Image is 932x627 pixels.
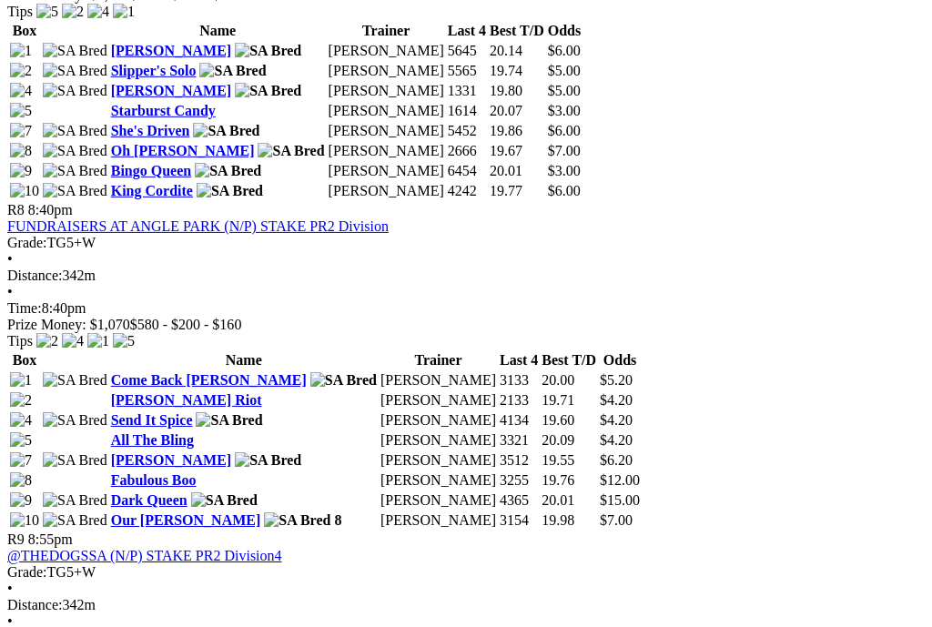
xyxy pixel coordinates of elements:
img: 1 [113,4,135,20]
img: SA Bred [235,83,301,99]
span: • [7,581,13,596]
td: [PERSON_NAME] [380,451,497,470]
span: $4.20 [600,412,633,428]
img: 10 [10,512,39,529]
img: SA Bred [43,372,107,389]
td: 19.76 [541,471,597,490]
a: @THEDOGSSA (N/P) STAKE PR2 Division4 [7,548,281,563]
img: SA Bred [258,143,324,159]
img: 1 [10,43,32,59]
span: Tips [7,4,33,19]
span: Grade: [7,564,47,580]
td: 20.00 [541,371,597,389]
img: SA Bred [43,412,107,429]
span: • [7,251,13,267]
td: 20.01 [541,491,597,510]
td: 19.60 [541,411,597,430]
img: SA Bred [199,63,266,79]
td: [PERSON_NAME] [328,82,445,100]
img: 5 [10,103,32,119]
td: 2133 [499,391,539,410]
td: [PERSON_NAME] [328,142,445,160]
td: [PERSON_NAME] [380,411,497,430]
img: 5 [10,432,32,449]
img: SA Bred [191,492,258,509]
td: 3255 [499,471,539,490]
span: $4.20 [600,392,633,408]
span: $6.20 [600,452,633,468]
a: Oh [PERSON_NAME] [111,143,255,158]
th: Last 4 [447,22,487,40]
td: [PERSON_NAME] [328,182,445,200]
img: 4 [10,83,32,99]
td: 19.98 [541,511,597,530]
span: $3.00 [548,163,581,178]
td: 5565 [447,62,487,80]
span: Distance: [7,597,62,612]
a: All The Bling [111,432,194,448]
td: [PERSON_NAME] [380,511,497,530]
img: 8 [10,472,32,489]
div: Prize Money: $1,070 [7,317,925,333]
span: $6.00 [548,183,581,198]
img: 2 [62,4,84,20]
td: [PERSON_NAME] [380,431,497,450]
img: 5 [36,4,58,20]
a: Starburst Candy [111,103,216,118]
img: 2 [36,333,58,349]
span: $6.00 [548,123,581,138]
span: R8 [7,202,25,217]
img: 1 [87,333,109,349]
span: Box [13,352,37,368]
span: $7.00 [600,512,633,528]
a: Slipper's Solo [111,63,197,78]
span: R9 [7,531,25,547]
img: 10 [10,183,39,199]
img: 4 [87,4,109,20]
div: 342m [7,597,925,613]
img: SA Bred [196,412,262,429]
th: Best T/D [541,351,597,369]
td: 19.86 [489,122,545,140]
img: SA Bred [197,183,263,199]
a: Our [PERSON_NAME] [111,512,261,528]
img: SA Bred [43,452,107,469]
div: TG5+W [7,235,925,251]
td: 20.07 [489,102,545,120]
span: $7.00 [548,143,581,158]
td: 19.77 [489,182,545,200]
td: 4365 [499,491,539,510]
span: Grade: [7,235,47,250]
img: 5 [113,333,135,349]
img: SA Bred [43,43,107,59]
td: 19.80 [489,82,545,100]
a: FUNDRAISERS AT ANGLE PARK (N/P) STAKE PR2 Division [7,218,389,234]
th: Last 4 [499,351,539,369]
td: 19.67 [489,142,545,160]
td: 19.74 [489,62,545,80]
img: SA Bred [193,123,259,139]
span: Time: [7,300,42,316]
td: 3512 [499,451,539,470]
img: SA Bred [43,512,107,529]
img: SA Bred [43,492,107,509]
img: SA Bred [43,123,107,139]
div: 8:40pm [7,300,925,317]
a: Fabulous Boo [111,472,197,488]
td: 2666 [447,142,487,160]
img: SA Bred [43,63,107,79]
a: Dark Queen [111,492,187,508]
span: Tips [7,333,33,349]
span: $580 - $200 - $160 [130,317,242,332]
span: $3.00 [548,103,581,118]
img: 2 [10,63,32,79]
img: SA Bred [43,83,107,99]
img: 8 [10,143,32,159]
th: Odds [547,22,582,40]
img: SA Bred [310,372,377,389]
td: [PERSON_NAME] [380,471,497,490]
td: 5645 [447,42,487,60]
img: 1 [10,372,32,389]
span: $6.00 [548,43,581,58]
img: SA Bred [264,512,330,529]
